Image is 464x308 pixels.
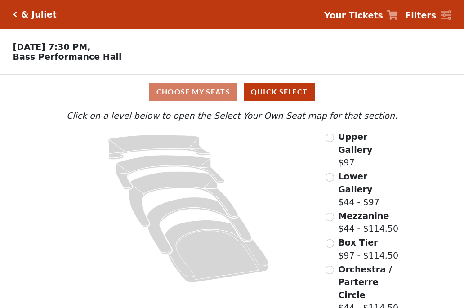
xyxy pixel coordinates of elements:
p: Click on a level below to open the Select Your Own Seat map for that section. [64,109,400,122]
span: Orchestra / Parterre Circle [338,264,392,300]
span: Upper Gallery [338,132,372,155]
span: Mezzanine [338,211,389,221]
h5: & Juliet [21,9,57,20]
span: Lower Gallery [338,171,372,194]
path: Upper Gallery - Seats Available: 304 [108,135,211,160]
a: Your Tickets [324,9,398,22]
label: $44 - $114.50 [338,210,398,235]
a: Click here to go back to filters [13,11,17,18]
strong: Filters [405,10,436,20]
button: Quick Select [244,83,315,101]
path: Orchestra / Parterre Circle - Seats Available: 20 [165,220,269,283]
label: $97 [338,130,400,169]
path: Lower Gallery - Seats Available: 84 [116,155,225,189]
span: Box Tier [338,237,378,247]
label: $44 - $97 [338,170,400,209]
label: $97 - $114.50 [338,236,398,262]
a: Filters [405,9,451,22]
strong: Your Tickets [324,10,383,20]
